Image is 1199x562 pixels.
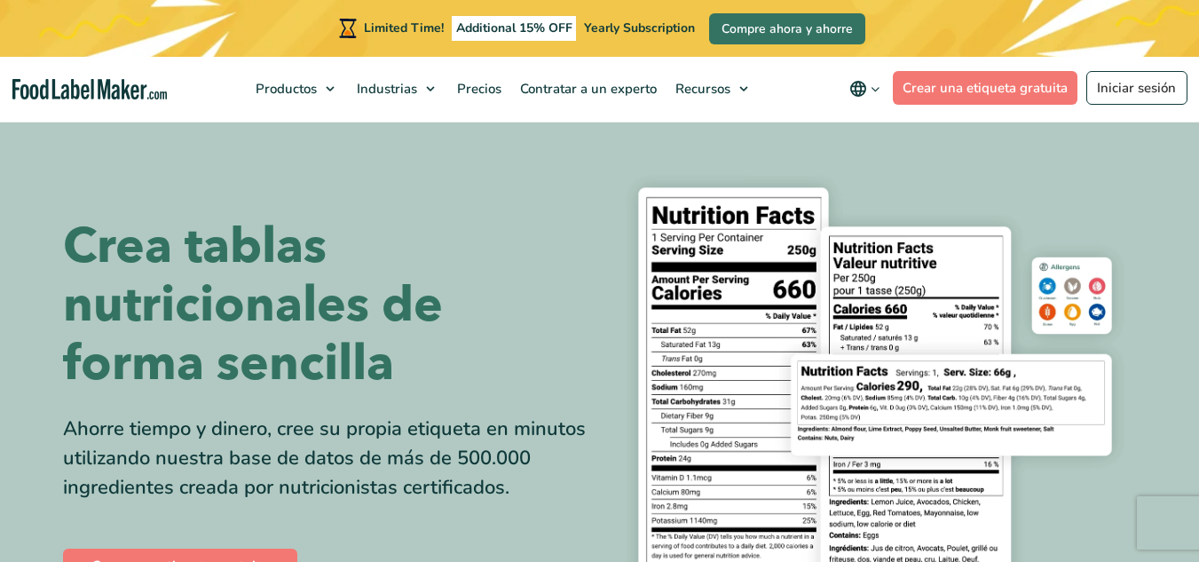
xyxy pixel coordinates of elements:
[670,80,732,98] span: Recursos
[452,16,577,41] span: Additional 15% OFF
[247,57,343,121] a: Productos
[893,71,1078,105] a: Crear una etiqueta gratuita
[584,20,695,36] span: Yearly Subscription
[348,57,444,121] a: Industrias
[63,218,587,393] h1: Crea tablas nutricionales de forma sencilla
[1086,71,1187,105] a: Iniciar sesión
[515,80,659,98] span: Contratar a un experto
[511,57,662,121] a: Contratar a un experto
[452,80,503,98] span: Precios
[250,80,319,98] span: Productos
[364,20,444,36] span: Limited Time!
[448,57,507,121] a: Precios
[667,57,757,121] a: Recursos
[709,13,865,44] a: Compre ahora y ahorre
[351,80,419,98] span: Industrias
[63,415,587,503] div: Ahorre tiempo y dinero, cree su propia etiqueta en minutos utilizando nuestra base de datos de má...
